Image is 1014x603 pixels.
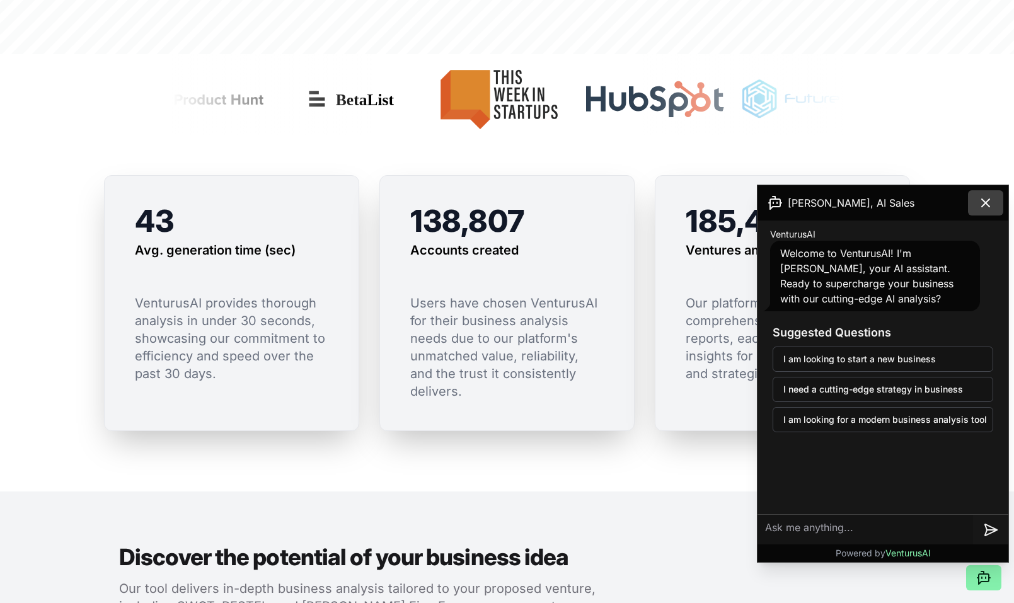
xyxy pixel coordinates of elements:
p: Powered by [836,547,931,560]
img: Futuretools [734,59,895,140]
button: I am looking to start a new business [773,347,993,372]
img: Hubspot [585,81,723,118]
img: Product Hunt [109,59,289,140]
button: I need a cutting-edge strategy in business [773,377,993,402]
p: VenturusAI provides thorough analysis in under 30 seconds, showcasing our commitment to efficienc... [135,294,328,382]
span: VenturusAI [885,548,931,558]
img: This Week in Startups [422,59,576,140]
span: 185,486 [686,202,804,239]
h3: Suggested Questions [773,324,993,342]
h3: Accounts created [410,241,519,259]
span: Welcome to VenturusAI! I'm [PERSON_NAME], your AI assistant. Ready to supercharge your business w... [780,247,954,305]
span: VenturusAI [770,228,815,241]
button: I am looking for a modern business analysis tool [773,407,993,432]
span: 43 [135,202,174,239]
span: 138,807 [410,202,524,239]
span: [PERSON_NAME], AI Sales [788,195,914,210]
p: Our platform generated comprehensive business reports, each offering tailored insights for decisi... [686,294,879,382]
h3: Ventures analyzed [686,241,798,259]
h2: Discover the potential of your business idea [119,544,603,570]
img: Betalist [299,81,412,118]
h3: Avg. generation time (sec) [135,241,296,259]
p: Users have chosen VenturusAI for their business analysis needs due to our platform's unmatched va... [410,294,604,400]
